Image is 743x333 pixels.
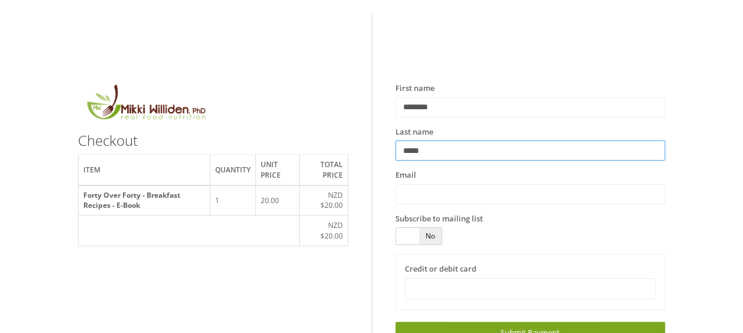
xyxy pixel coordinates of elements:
[419,228,442,244] span: No
[78,83,213,127] img: MikkiLogoMain.png
[395,169,416,181] label: Email
[210,185,255,216] td: 1
[395,213,483,225] label: Subscribe to mailing list
[395,83,434,94] label: First name
[78,133,348,148] h3: Checkout
[255,155,299,185] th: Unit price
[413,284,648,294] iframe: Secure card payment input frame
[79,185,210,216] th: Forty Over Forty - Breakfast Recipes - E-Book
[79,155,210,185] th: Item
[299,185,348,216] td: NZD $20.00
[255,185,299,216] td: 20.00
[299,216,348,246] td: NZD $20.00
[405,263,476,275] label: Credit or debit card
[210,155,255,185] th: Quantity
[299,155,348,185] th: Total price
[395,126,433,138] label: Last name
